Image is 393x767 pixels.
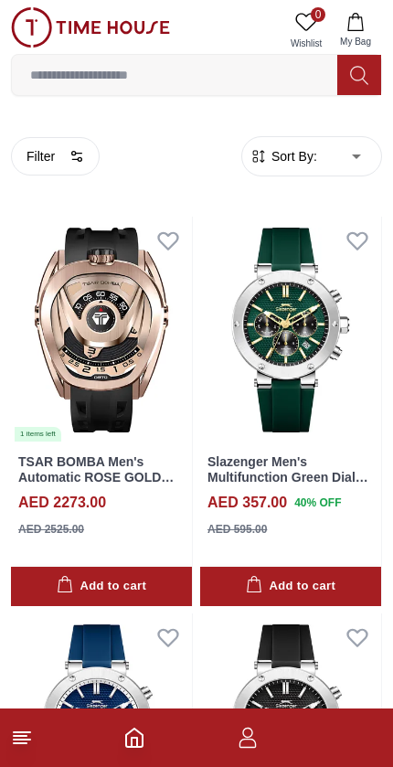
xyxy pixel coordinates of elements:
span: My Bag [333,35,378,48]
span: Wishlist [283,37,329,50]
button: Sort By: [250,147,317,165]
h4: AED 357.00 [207,492,287,514]
h4: AED 2273.00 [18,492,106,514]
img: TSAR BOMBA Men's Automatic ROSE GOLD Dial Watch - TB8213ASET-07 [11,217,192,443]
div: AED 2525.00 [18,521,84,538]
a: Home [123,727,145,749]
a: TSAR BOMBA Men's Automatic ROSE GOLD Dial Watch - TB8213ASET-07 [18,454,178,515]
button: Filter [11,137,100,176]
img: ... [11,7,170,48]
img: Slazenger Men's Multifunction Green Dial Watch - SL.9.2564.2.05 [200,217,381,443]
span: Sort By: [268,147,317,165]
div: 1 items left [15,427,61,442]
span: 0 [311,7,325,22]
div: Add to cart [246,576,335,597]
span: 40 % OFF [294,495,341,511]
div: Add to cart [57,576,146,597]
a: 0Wishlist [283,7,329,54]
button: My Bag [329,7,382,54]
a: TSAR BOMBA Men's Automatic ROSE GOLD Dial Watch - TB8213ASET-071 items left [11,217,192,443]
div: AED 595.00 [207,521,267,538]
button: Add to cart [11,567,192,606]
a: Slazenger Men's Multifunction Green Dial Watch - SL.9.2564.2.05 [207,454,368,500]
button: Add to cart [200,567,381,606]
